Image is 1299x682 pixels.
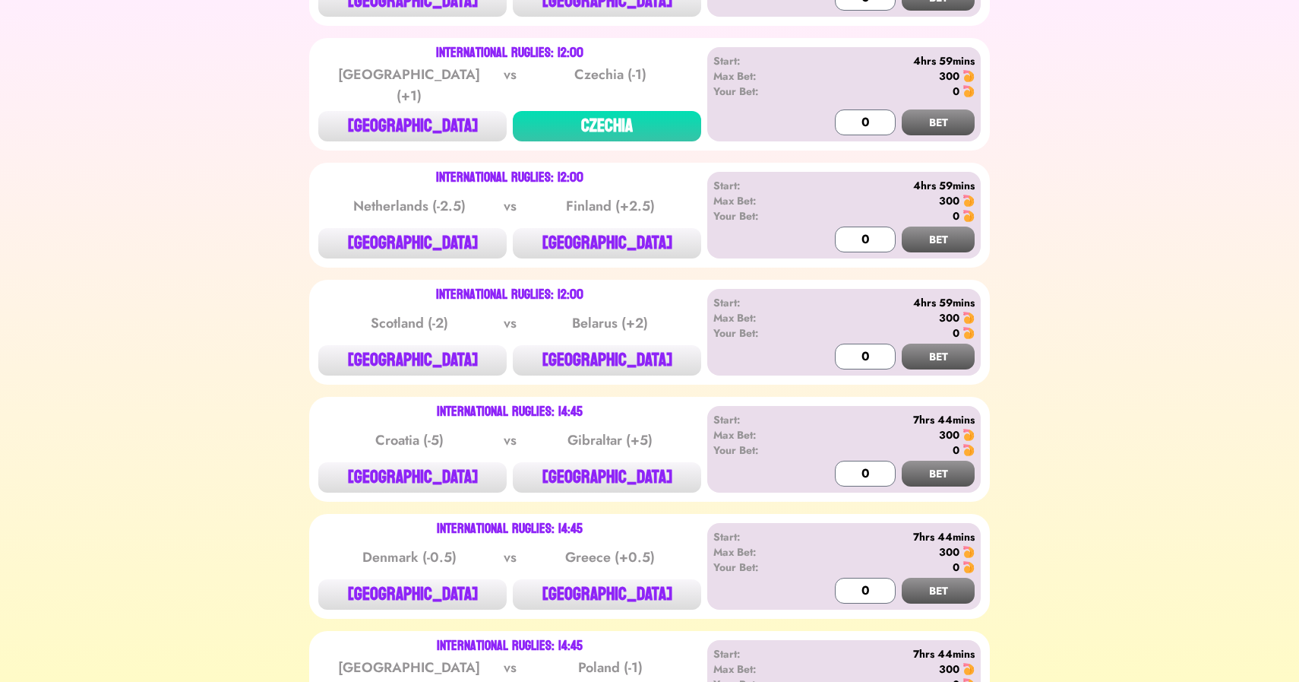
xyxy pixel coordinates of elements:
[962,327,975,339] img: 🍤
[962,429,975,441] img: 🍤
[501,547,520,568] div: vs
[713,208,801,224] div: Your Bet:
[953,560,959,575] div: 0
[713,661,801,677] div: Max Bet:
[333,64,486,106] div: [GEOGRAPHIC_DATA] (+1)
[713,412,801,427] div: Start:
[437,406,583,418] div: International Ruglies: 14:45
[801,295,975,310] div: 4hrs 59mins
[333,312,486,334] div: Scotland (-2)
[513,579,701,610] button: [GEOGRAPHIC_DATA]
[513,462,701,493] button: [GEOGRAPHIC_DATA]
[501,64,520,106] div: vs
[902,461,975,487] button: BET
[902,578,975,604] button: BET
[713,310,801,325] div: Max Bet:
[333,430,486,451] div: Croatia (-5)
[962,663,975,675] img: 🍤
[437,523,583,535] div: International Ruglies: 14:45
[436,172,583,184] div: International Ruglies: 12:00
[533,312,687,334] div: Belarus (+2)
[533,195,687,217] div: Finland (+2.5)
[902,344,975,370] button: BET
[713,529,801,544] div: Start:
[801,53,975,68] div: 4hrs 59mins
[533,64,687,106] div: Czechia (-1)
[318,228,507,259] button: [GEOGRAPHIC_DATA]
[953,208,959,224] div: 0
[318,462,507,493] button: [GEOGRAPHIC_DATA]
[713,646,801,661] div: Start:
[501,312,520,334] div: vs
[962,210,975,222] img: 🍤
[962,312,975,324] img: 🍤
[801,178,975,193] div: 4hrs 59mins
[713,544,801,560] div: Max Bet:
[962,444,975,456] img: 🍤
[437,640,583,652] div: International Ruglies: 14:45
[962,561,975,573] img: 🍤
[713,53,801,68] div: Start:
[953,84,959,99] div: 0
[318,345,507,376] button: [GEOGRAPHIC_DATA]
[318,111,507,141] button: [GEOGRAPHIC_DATA]
[318,579,507,610] button: [GEOGRAPHIC_DATA]
[953,443,959,458] div: 0
[713,84,801,99] div: Your Bet:
[713,178,801,193] div: Start:
[939,193,959,208] div: 300
[436,289,583,301] div: International Ruglies: 12:00
[962,70,975,82] img: 🍤
[962,195,975,207] img: 🍤
[501,430,520,451] div: vs
[713,427,801,443] div: Max Bet:
[713,68,801,84] div: Max Bet:
[902,109,975,135] button: BET
[902,227,975,252] button: BET
[533,547,687,568] div: Greece (+0.5)
[939,310,959,325] div: 300
[713,443,801,458] div: Your Bet:
[953,325,959,341] div: 0
[713,560,801,575] div: Your Bet:
[939,661,959,677] div: 300
[801,646,975,661] div: 7hrs 44mins
[939,68,959,84] div: 300
[713,295,801,310] div: Start:
[333,195,486,217] div: Netherlands (-2.5)
[962,85,975,97] img: 🍤
[513,228,701,259] button: [GEOGRAPHIC_DATA]
[939,427,959,443] div: 300
[513,111,701,141] button: CZECHIA
[801,412,975,427] div: 7hrs 44mins
[436,47,583,59] div: International Ruglies: 12:00
[513,345,701,376] button: [GEOGRAPHIC_DATA]
[962,546,975,558] img: 🍤
[939,544,959,560] div: 300
[713,325,801,341] div: Your Bet:
[333,547,486,568] div: Denmark (-0.5)
[533,430,687,451] div: Gibraltar (+5)
[501,195,520,217] div: vs
[801,529,975,544] div: 7hrs 44mins
[713,193,801,208] div: Max Bet:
